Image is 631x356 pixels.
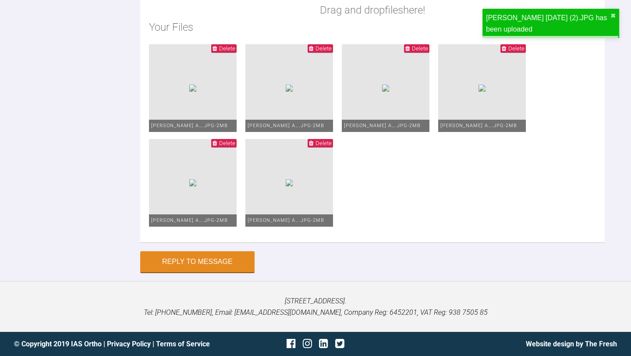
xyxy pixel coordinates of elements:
a: Terms of Service [156,340,210,348]
span: Delete [315,45,332,52]
span: [PERSON_NAME] A….JPG - 2MB [344,123,421,128]
span: Delete [315,140,332,146]
span: [PERSON_NAME] A….JPG - 2MB [440,123,517,128]
span: Delete [508,45,525,52]
img: 30f84dcd-848b-4e43-ae2d-d5328f68eb27 [479,85,486,92]
p: [STREET_ADDRESS]. Tel: [PHONE_NUMBER], Email: [EMAIL_ADDRESS][DOMAIN_NAME], Company Reg: 6452201,... [14,295,617,318]
span: Delete [412,45,428,52]
a: Website design by The Fresh [526,340,617,348]
div: © Copyright 2019 IAS Ortho | | [14,338,215,350]
img: 3bb72e45-2ad6-4d9c-9c4b-ca9ecdd0345f [189,85,196,92]
img: 870576ae-3baf-4974-aa8b-325450f84cd6 [382,85,389,92]
span: Delete [219,140,235,146]
button: Reply to Message [140,251,255,272]
span: [PERSON_NAME] A….JPG - 2MB [248,217,324,223]
span: [PERSON_NAME] A….JPG - 2MB [151,217,228,223]
img: ae081502-137b-437a-b3af-52d0cd119cda [286,179,293,186]
span: [PERSON_NAME] A….JPG - 2MB [151,123,228,128]
span: Delete [219,45,235,52]
span: [PERSON_NAME] A….JPG - 2MB [248,123,324,128]
img: e746e5c4-72a8-4027-aaaf-9dc0c0e9f684 [286,85,293,92]
p: Drag and drop files here! [320,2,425,18]
img: 26bf7da1-7dad-42d6-bb15-df3a20fc586d [189,179,196,186]
a: Privacy Policy [107,340,151,348]
h2: Your Files [149,19,596,36]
